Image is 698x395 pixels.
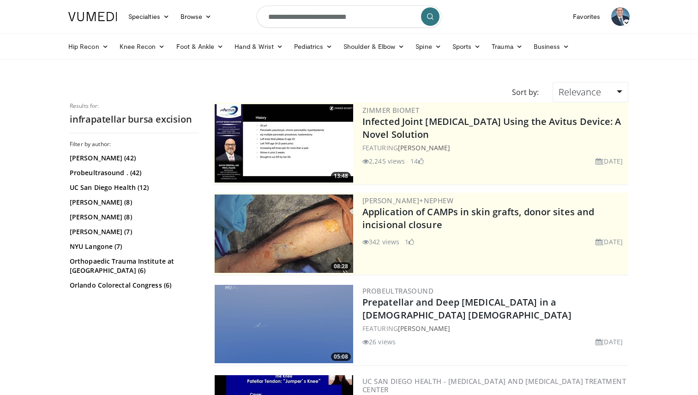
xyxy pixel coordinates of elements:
li: [DATE] [596,337,623,347]
h3: Filter by author: [70,141,199,148]
h2: infrapatellar bursa excision [70,113,199,125]
li: 342 views [362,237,399,247]
a: Trauma [486,37,528,56]
a: Browse [175,7,217,26]
a: Orlando Colorectal Congress (6) [70,281,197,290]
a: Specialties [123,7,175,26]
span: 05:08 [331,353,351,361]
a: Spine [410,37,446,56]
a: UC San Diego Health - [MEDICAL_DATA] and [MEDICAL_DATA] Treatment Center [362,377,626,394]
a: Application of CAMPs in skin grafts, donor sites and incisional closure [362,206,594,231]
li: [DATE] [596,156,623,166]
a: Knee Recon [114,37,171,56]
a: Business [528,37,575,56]
a: 05:08 [215,285,353,363]
a: [PERSON_NAME] [398,324,450,333]
span: 08:28 [331,262,351,271]
img: VuMedi Logo [68,12,117,21]
a: Shoulder & Elbow [338,37,410,56]
a: [PERSON_NAME] [398,143,450,152]
p: Results for: [70,102,199,110]
a: Foot & Ankle [171,37,229,56]
a: Hip Recon [63,37,114,56]
img: 0930beac-e021-4a95-8299-75fd83c77852.300x170_q85_crop-smart_upscale.jpg [215,285,353,363]
a: 08:28 [215,195,353,273]
img: bb9168ea-238b-43e8-a026-433e9a802a61.300x170_q85_crop-smart_upscale.jpg [215,195,353,273]
a: [PERSON_NAME]+Nephew [362,196,453,205]
a: Zimmer Biomet [362,106,419,115]
a: [PERSON_NAME] (7) [70,227,197,236]
a: Favorites [567,7,606,26]
li: 26 views [362,337,396,347]
a: 13:48 [215,104,353,183]
a: Sports [447,37,487,56]
a: [PERSON_NAME] (42) [70,153,197,163]
li: [DATE] [596,237,623,247]
li: 1 [405,237,414,247]
a: [PERSON_NAME] (8) [70,212,197,222]
a: Probeultrasound [362,286,433,295]
li: 14 [410,156,423,166]
span: 13:48 [331,172,351,180]
li: 2,245 views [362,156,405,166]
a: Prepatellar and Deep [MEDICAL_DATA] in a [DEMOGRAPHIC_DATA] [DEMOGRAPHIC_DATA] [362,296,572,321]
input: Search topics, interventions [257,6,441,28]
img: Avatar [611,7,630,26]
a: NYU Langone (7) [70,242,197,251]
div: FEATURING [362,143,626,153]
a: Probeultrasound . (42) [70,168,197,177]
a: Hand & Wrist [229,37,289,56]
a: [PERSON_NAME] (8) [70,198,197,207]
a: UC San Diego Health (12) [70,183,197,192]
a: Pediatrics [289,37,338,56]
img: 6109daf6-8797-4a77-88a1-edd099c0a9a9.300x170_q85_crop-smart_upscale.jpg [215,104,353,183]
div: Sort by: [505,82,546,102]
div: FEATURING [362,324,626,333]
a: Infected Joint [MEDICAL_DATA] Using the Avitus Device: A Novel Solution [362,115,621,141]
a: Relevance [553,82,628,102]
a: Orthopaedic Trauma Institute at [GEOGRAPHIC_DATA] (6) [70,257,197,275]
span: Relevance [559,86,601,98]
